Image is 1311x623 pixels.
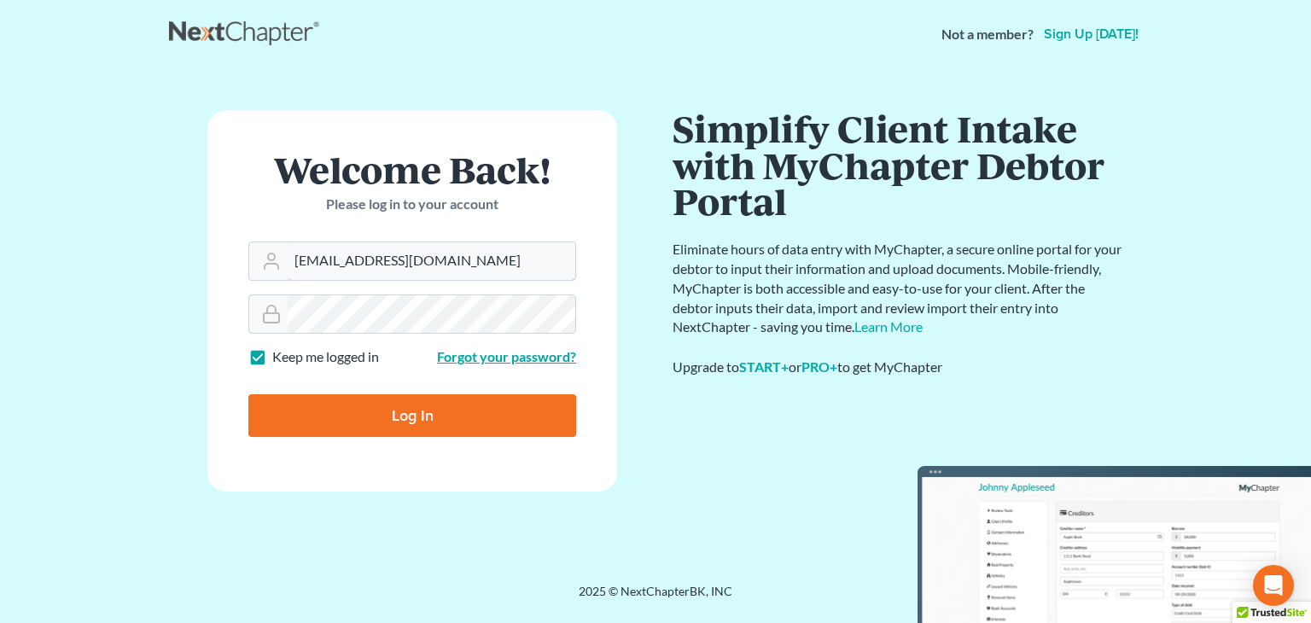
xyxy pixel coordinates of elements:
div: Upgrade to or to get MyChapter [673,358,1125,377]
div: Open Intercom Messenger [1253,565,1294,606]
a: START+ [739,358,789,375]
a: Forgot your password? [437,348,576,364]
label: Keep me logged in [272,347,379,367]
h1: Simplify Client Intake with MyChapter Debtor Portal [673,110,1125,219]
input: Log In [248,394,576,437]
a: Sign up [DATE]! [1040,27,1142,41]
div: 2025 © NextChapterBK, INC [169,583,1142,614]
strong: Not a member? [941,25,1034,44]
a: Learn More [854,318,923,335]
a: PRO+ [801,358,837,375]
p: Please log in to your account [248,195,576,214]
input: Email Address [288,242,575,280]
h1: Welcome Back! [248,151,576,188]
p: Eliminate hours of data entry with MyChapter, a secure online portal for your debtor to input the... [673,240,1125,337]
